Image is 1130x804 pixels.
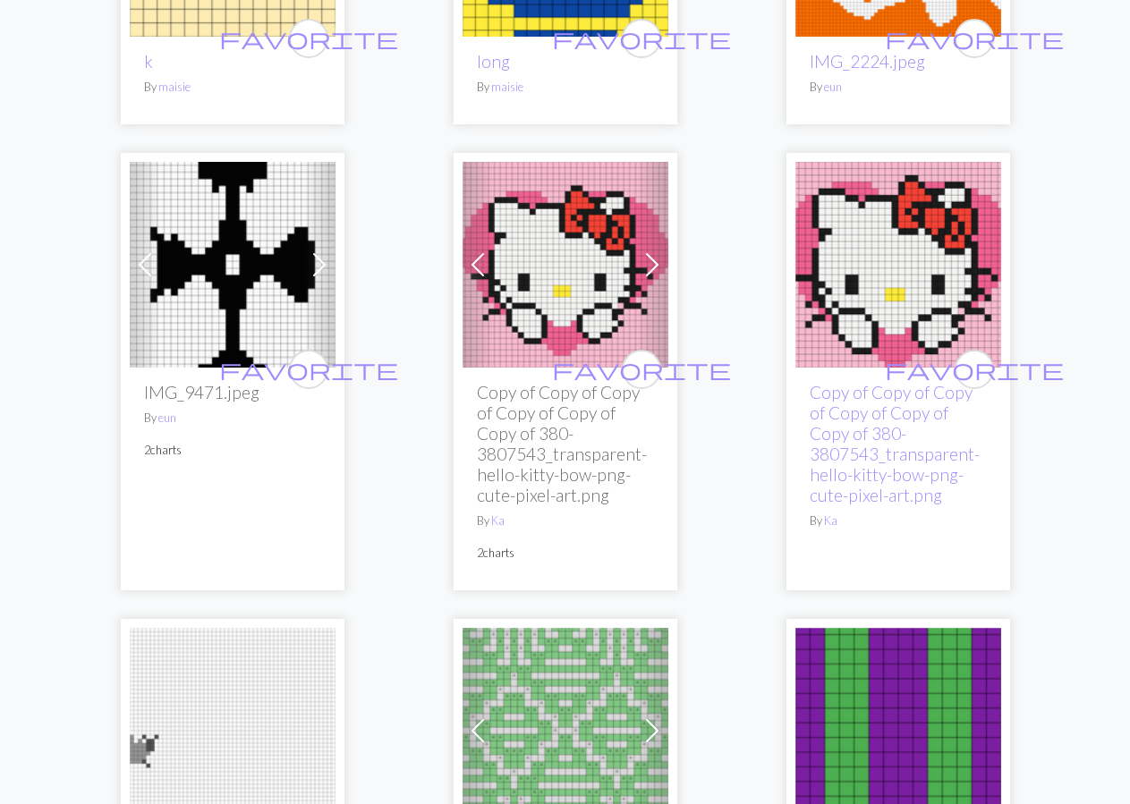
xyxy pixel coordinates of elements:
a: 380-3807543_transparent-hello-kitty-bow-png-cute-pixel-art.png [795,254,1001,271]
p: By [144,79,321,96]
a: Copy of Copy of Copy of Copy of Copy of Copy of 380-3807543_transparent-hello-kitty-bow-png-cute-... [810,382,980,505]
button: favourite [955,19,994,58]
button: favourite [622,350,661,389]
p: By [477,512,654,529]
p: 2 charts [477,545,654,562]
a: ma [463,720,668,737]
a: eun [824,80,842,94]
a: sheep [130,720,336,737]
button: favourite [955,350,994,389]
img: IMG_9471.jpeg [130,162,336,368]
a: 380-3807543_transparent-hello-kitty-bow-png-cute-pixel-art.png [463,254,668,271]
button: favourite [289,19,328,58]
p: By [477,79,654,96]
img: 380-3807543_transparent-hello-kitty-bow-png-cute-pixel-art.png [795,162,1001,368]
h2: Copy of Copy of Copy of Copy of Copy of Copy of 380-3807543_transparent-hello-kitty-bow-png-cute-... [477,382,654,505]
a: Ka [824,513,837,528]
a: IMG_9471.jpeg [130,254,336,271]
i: favourite [885,21,1064,56]
i: favourite [219,21,398,56]
span: favorite [219,24,398,52]
i: favourite [552,351,731,387]
span: favorite [552,355,731,383]
i: favourite [219,351,398,387]
button: favourite [622,19,661,58]
span: favorite [885,355,1064,383]
a: wave [795,720,1001,737]
a: k [144,51,153,72]
a: eun [158,410,176,425]
a: Ka [491,513,505,528]
a: maisie [491,80,523,94]
h2: IMG_9471.jpeg [144,382,321,402]
a: maisie [158,80,191,94]
button: favourite [289,350,328,389]
p: By [810,79,987,96]
span: favorite [219,355,398,383]
a: IMG_2224.jpeg [810,51,925,72]
p: By [810,512,987,529]
span: favorite [885,24,1064,52]
span: favorite [552,24,731,52]
i: favourite [885,351,1064,387]
img: 380-3807543_transparent-hello-kitty-bow-png-cute-pixel-art.png [463,162,668,368]
p: By [144,410,321,427]
i: favourite [552,21,731,56]
a: long [477,51,510,72]
p: 2 charts [144,442,321,459]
